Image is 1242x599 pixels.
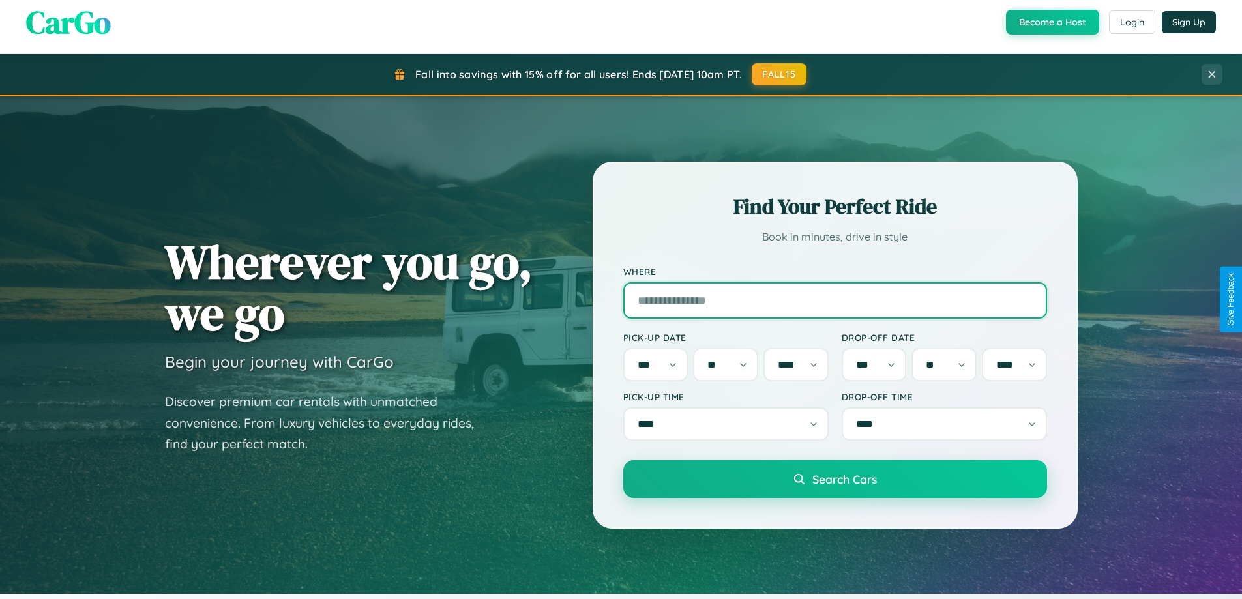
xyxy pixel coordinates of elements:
button: Search Cars [623,460,1047,498]
label: Pick-up Date [623,332,829,343]
h3: Begin your journey with CarGo [165,352,394,372]
button: Become a Host [1006,10,1099,35]
button: Login [1109,10,1155,34]
label: Pick-up Time [623,391,829,402]
label: Where [623,266,1047,277]
label: Drop-off Time [842,391,1047,402]
span: CarGo [26,1,111,44]
p: Discover premium car rentals with unmatched convenience. From luxury vehicles to everyday rides, ... [165,391,491,455]
label: Drop-off Date [842,332,1047,343]
button: Sign Up [1162,11,1216,33]
span: Search Cars [812,472,877,486]
div: Give Feedback [1226,273,1235,326]
p: Book in minutes, drive in style [623,227,1047,246]
span: Fall into savings with 15% off for all users! Ends [DATE] 10am PT. [415,68,742,81]
h2: Find Your Perfect Ride [623,192,1047,221]
button: FALL15 [752,63,806,85]
h1: Wherever you go, we go [165,236,533,339]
